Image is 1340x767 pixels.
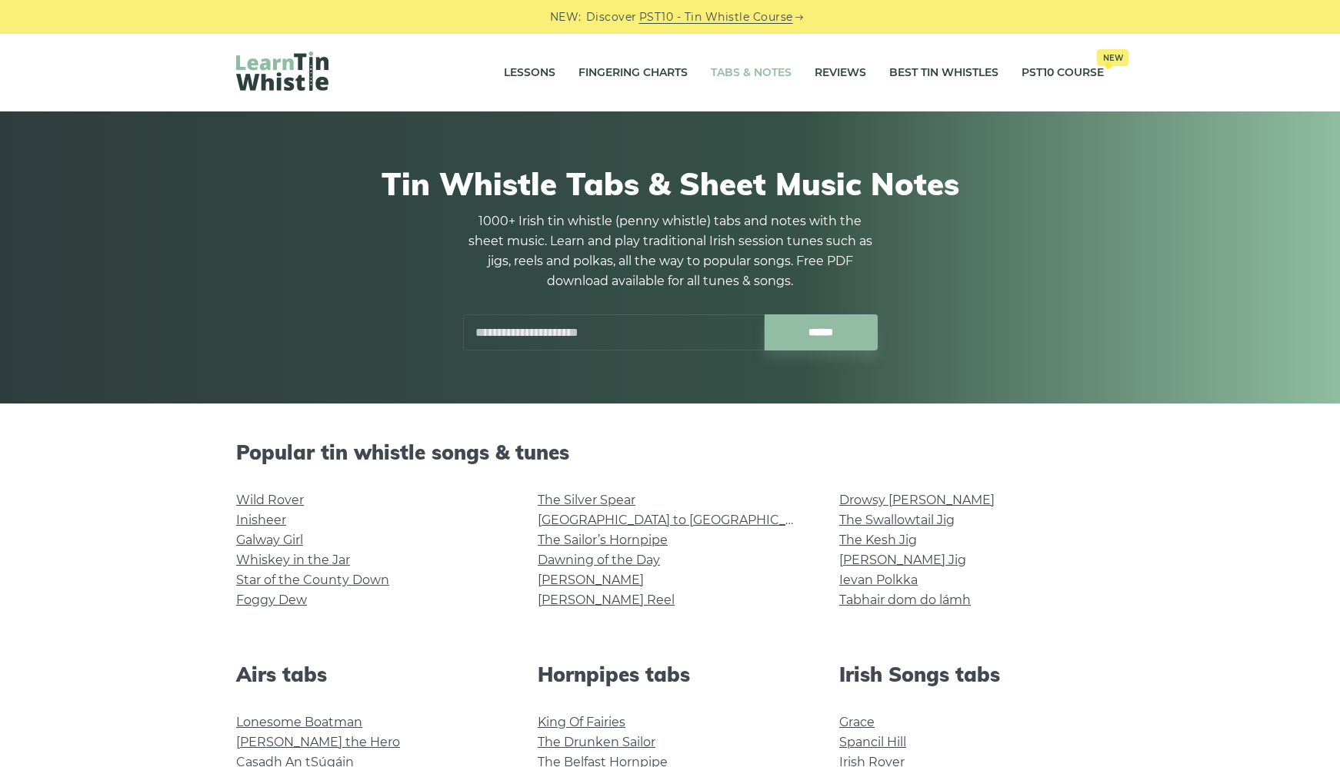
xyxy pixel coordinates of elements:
[578,54,688,92] a: Fingering Charts
[538,553,660,567] a: Dawning of the Day
[236,440,1104,464] h2: Popular tin whistle songs & tunes
[236,533,303,547] a: Galway Girl
[236,715,362,729] a: Lonesome Boatman
[1097,49,1128,66] span: New
[236,735,400,749] a: [PERSON_NAME] the Hero
[236,573,389,587] a: Star of the County Down
[815,54,866,92] a: Reviews
[462,211,878,291] p: 1000+ Irish tin whistle (penny whistle) tabs and notes with the sheet music. Learn and play tradi...
[236,165,1104,202] h1: Tin Whistle Tabs & Sheet Music Notes
[538,533,668,547] a: The Sailor’s Hornpipe
[538,662,802,686] h2: Hornpipes tabs
[711,54,792,92] a: Tabs & Notes
[839,662,1104,686] h2: Irish Songs tabs
[839,715,875,729] a: Grace
[236,513,286,527] a: Inisheer
[538,513,822,527] a: [GEOGRAPHIC_DATA] to [GEOGRAPHIC_DATA]
[236,553,350,567] a: Whiskey in the Jar
[538,593,675,607] a: [PERSON_NAME] Reel
[839,553,966,567] a: [PERSON_NAME] Jig
[236,662,501,686] h2: Airs tabs
[889,54,998,92] a: Best Tin Whistles
[839,735,906,749] a: Spancil Hill
[839,493,995,507] a: Drowsy [PERSON_NAME]
[538,735,655,749] a: The Drunken Sailor
[236,493,304,507] a: Wild Rover
[538,715,625,729] a: King Of Fairies
[538,493,635,507] a: The Silver Spear
[1022,54,1104,92] a: PST10 CourseNew
[839,573,918,587] a: Ievan Polkka
[839,533,917,547] a: The Kesh Jig
[839,593,971,607] a: Tabhair dom do lámh
[236,593,307,607] a: Foggy Dew
[504,54,555,92] a: Lessons
[839,513,955,527] a: The Swallowtail Jig
[538,573,644,587] a: [PERSON_NAME]
[236,51,328,91] img: LearnTinWhistle.com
